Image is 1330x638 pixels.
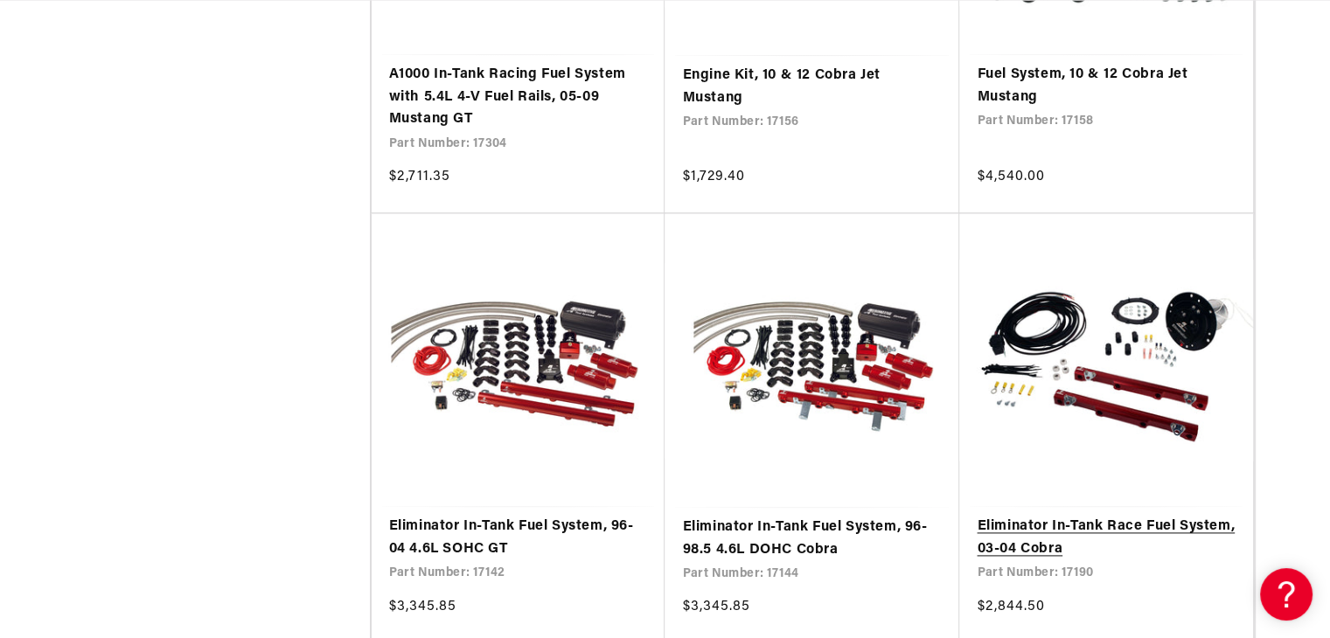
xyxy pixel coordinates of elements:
[389,516,648,560] a: Eliminator In-Tank Fuel System, 96-04 4.6L SOHC GT
[389,64,648,131] a: A1000 In-Tank Racing Fuel System with 5.4L 4-V Fuel Rails, 05-09 Mustang GT
[977,516,1236,560] a: Eliminator In-Tank Race Fuel System, 03-04 Cobra
[977,64,1236,108] a: Fuel System, 10 & 12 Cobra Jet Mustang
[682,65,942,109] a: Engine Kit, 10 & 12 Cobra Jet Mustang
[682,517,942,561] a: Eliminator In-Tank Fuel System, 96-98.5 4.6L DOHC Cobra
